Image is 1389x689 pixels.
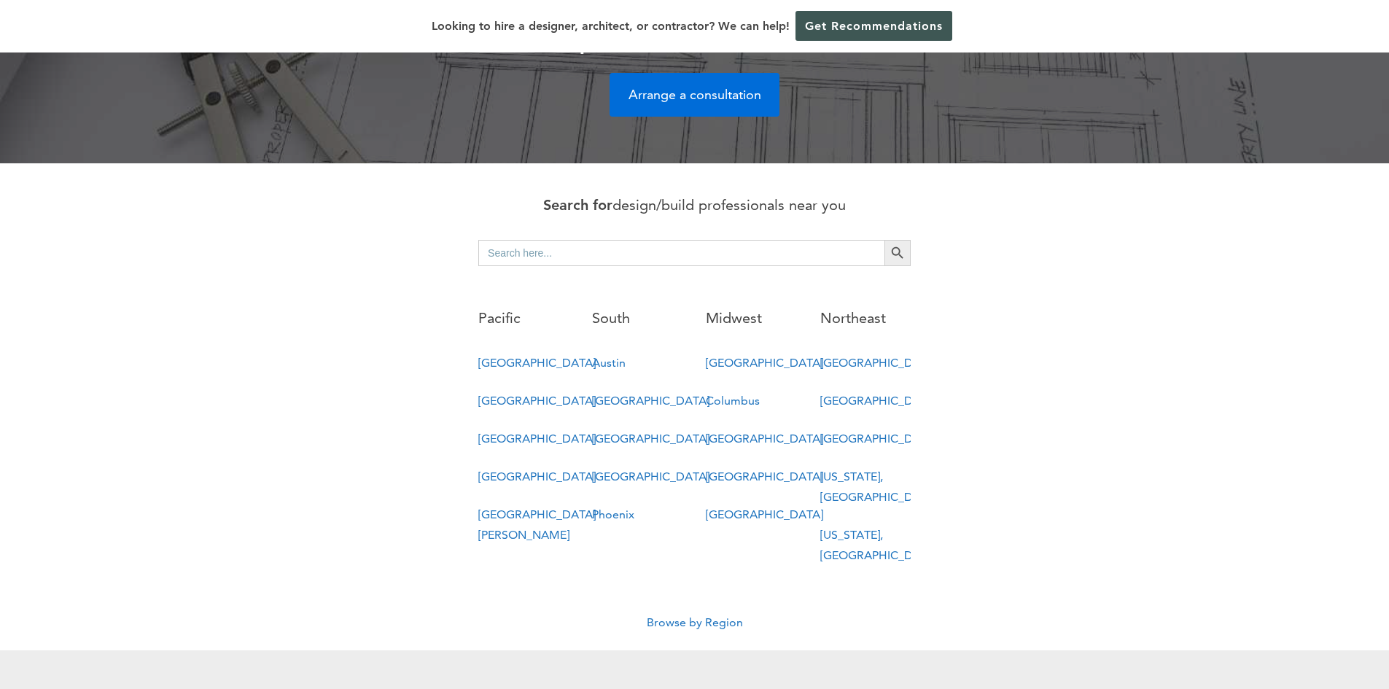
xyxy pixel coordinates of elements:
a: [GEOGRAPHIC_DATA] [592,394,709,408]
a: [GEOGRAPHIC_DATA] [820,432,938,445]
a: [GEOGRAPHIC_DATA] [478,470,596,483]
a: [GEOGRAPHIC_DATA] [820,394,938,408]
a: [US_STATE], [GEOGRAPHIC_DATA] [820,470,938,504]
input: Search here... [478,240,884,266]
a: Arrange a consultation [610,73,780,117]
a: Phoenix [592,507,634,521]
a: [GEOGRAPHIC_DATA] [706,432,823,445]
a: [GEOGRAPHIC_DATA] [592,470,709,483]
a: Columbus [706,394,760,408]
a: [GEOGRAPHIC_DATA] [706,470,823,483]
iframe: Drift Widget Chat Controller [1109,584,1372,672]
a: [GEOGRAPHIC_DATA] [820,356,938,370]
p: South [592,305,682,331]
p: design/build professionals near you [478,192,911,218]
p: Midwest [706,305,796,331]
svg: Search [890,245,906,261]
a: Browse by Region [647,615,743,629]
a: [GEOGRAPHIC_DATA] [478,356,596,370]
a: [GEOGRAPHIC_DATA] [706,356,823,370]
p: Northeast [820,305,911,331]
a: [GEOGRAPHIC_DATA][PERSON_NAME] [478,507,596,542]
a: [GEOGRAPHIC_DATA] [706,507,823,521]
strong: Search for [543,196,612,214]
a: [GEOGRAPHIC_DATA] [478,432,596,445]
a: [US_STATE], [GEOGRAPHIC_DATA] [820,528,938,562]
a: Austin [592,356,626,370]
a: [GEOGRAPHIC_DATA] [592,432,709,445]
p: Pacific [478,305,569,331]
a: Get Recommendations [795,11,952,41]
a: [GEOGRAPHIC_DATA] [478,394,596,408]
